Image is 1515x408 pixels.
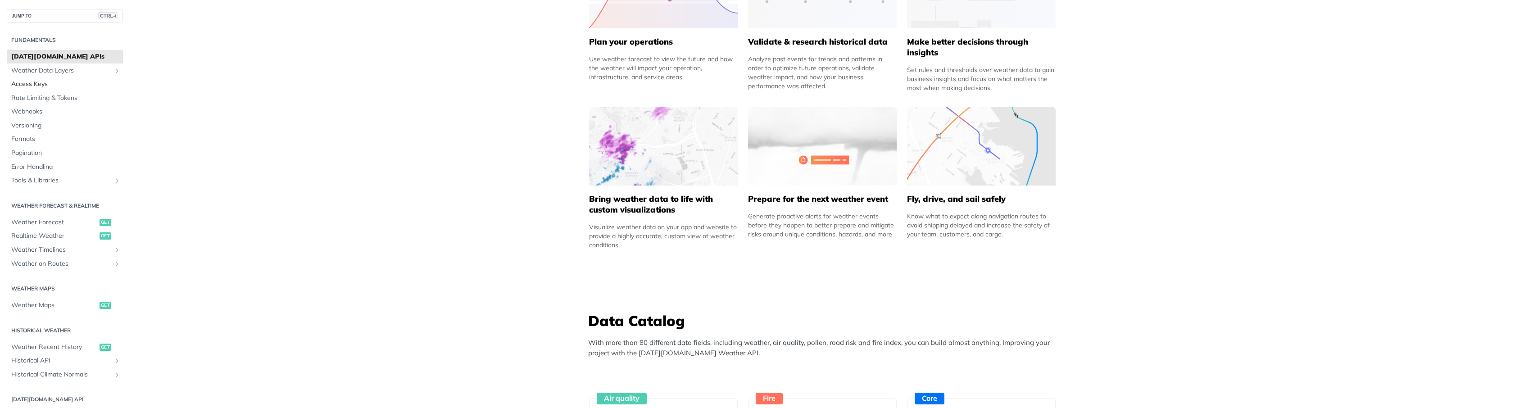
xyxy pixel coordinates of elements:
a: Realtime Weatherget [7,229,123,243]
div: Visualize weather data on your app and website to provide a highly accurate, custom view of weath... [589,222,738,249]
a: Formats [7,132,123,146]
a: Rate Limiting & Tokens [7,91,123,105]
button: Show subpages for Weather on Routes [113,260,121,267]
h5: Make better decisions through insights [907,36,1056,58]
span: CTRL-/ [98,12,118,19]
span: Weather Forecast [11,218,97,227]
a: [DATE][DOMAIN_NAME] APIs [7,50,123,63]
a: Weather TimelinesShow subpages for Weather Timelines [7,243,123,257]
h5: Prepare for the next weather event [748,194,897,204]
button: Show subpages for Tools & Libraries [113,177,121,184]
h5: Bring weather data to life with custom visualizations [589,194,738,215]
button: Show subpages for Weather Data Layers [113,67,121,74]
a: Weather Data LayersShow subpages for Weather Data Layers [7,64,123,77]
a: Weather Mapsget [7,299,123,312]
span: Weather Maps [11,301,97,310]
div: Air quality [597,393,647,404]
button: JUMP TOCTRL-/ [7,9,123,23]
span: Weather Timelines [11,245,111,254]
h2: Weather Maps [7,285,123,293]
span: Access Keys [11,80,121,89]
div: Know what to expect along navigation routes to avoid shipping delayed and increase the safety of ... [907,212,1056,239]
a: Weather Recent Historyget [7,340,123,354]
button: Show subpages for Historical API [113,357,121,364]
img: 4463876-group-4982x.svg [589,107,738,186]
span: Realtime Weather [11,231,97,240]
div: Set rules and thresholds over weather data to gain business insights and focus on what matters th... [907,65,1056,92]
h5: Validate & research historical data [748,36,897,47]
span: get [100,344,111,351]
span: Weather on Routes [11,259,111,268]
span: Weather Data Layers [11,66,111,75]
span: Rate Limiting & Tokens [11,94,121,103]
span: Tools & Libraries [11,176,111,185]
span: get [100,219,111,226]
button: Show subpages for Weather Timelines [113,246,121,254]
h3: Data Catalog [588,311,1061,331]
div: Fire [756,393,783,404]
div: Core [915,393,944,404]
span: Historical API [11,356,111,365]
h2: [DATE][DOMAIN_NAME] API [7,395,123,403]
div: Use weather forecast to view the future and how the weather will impact your operation, infrastru... [589,54,738,82]
span: Formats [11,135,121,144]
p: With more than 80 different data fields, including weather, air quality, pollen, road risk and fi... [588,338,1061,358]
span: Pagination [11,149,121,158]
span: get [100,232,111,240]
div: Analyze past events for trends and patterns in order to optimize future operations, validate weat... [748,54,897,91]
a: Versioning [7,119,123,132]
a: Historical Climate NormalsShow subpages for Historical Climate Normals [7,368,123,381]
span: Versioning [11,121,121,130]
div: Generate proactive alerts for weather events before they happen to better prepare and mitigate ri... [748,212,897,239]
a: Pagination [7,146,123,160]
a: Tools & LibrariesShow subpages for Tools & Libraries [7,174,123,187]
h2: Weather Forecast & realtime [7,202,123,210]
a: Weather Forecastget [7,216,123,229]
span: Weather Recent History [11,343,97,352]
h2: Fundamentals [7,36,123,44]
h5: Fly, drive, and sail safely [907,194,1056,204]
span: [DATE][DOMAIN_NAME] APIs [11,52,121,61]
a: Error Handling [7,160,123,174]
a: Webhooks [7,105,123,118]
button: Show subpages for Historical Climate Normals [113,371,121,378]
span: Historical Climate Normals [11,370,111,379]
img: 2c0a313-group-496-12x.svg [748,107,897,186]
img: 994b3d6-mask-group-32x.svg [907,107,1056,186]
span: get [100,302,111,309]
h5: Plan your operations [589,36,738,47]
span: Webhooks [11,107,121,116]
a: Historical APIShow subpages for Historical API [7,354,123,367]
a: Access Keys [7,77,123,91]
h2: Historical Weather [7,326,123,335]
span: Error Handling [11,163,121,172]
a: Weather on RoutesShow subpages for Weather on Routes [7,257,123,271]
